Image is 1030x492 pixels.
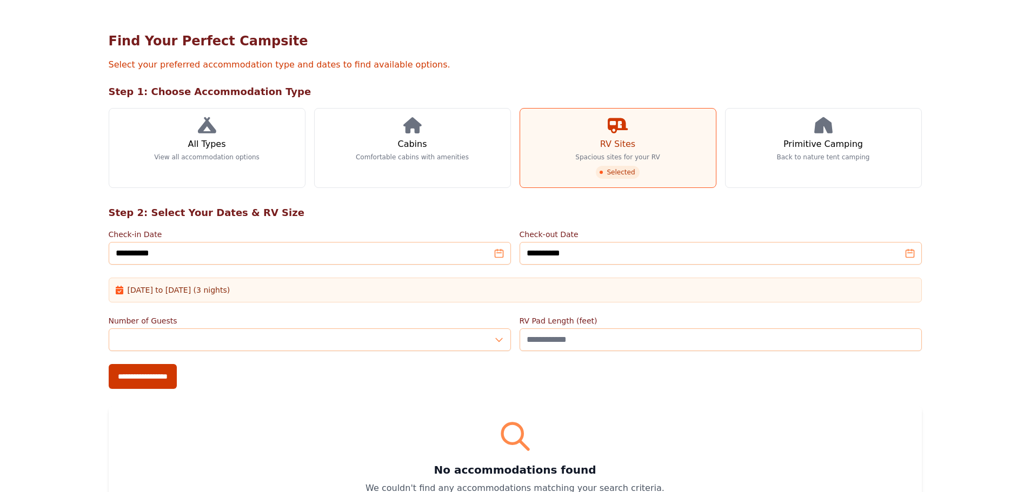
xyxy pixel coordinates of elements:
a: All Types View all accommodation options [109,108,305,188]
label: RV Pad Length (feet) [520,315,922,326]
a: RV Sites Spacious sites for your RV Selected [520,108,716,188]
h3: Primitive Camping [783,138,863,151]
a: Primitive Camping Back to nature tent camping [725,108,922,188]
h3: Cabins [397,138,427,151]
span: Selected [596,166,639,179]
span: [DATE] to [DATE] (3 nights) [128,285,230,295]
label: Check-out Date [520,229,922,240]
h2: Step 1: Choose Accommodation Type [109,84,922,99]
h3: All Types [188,138,225,151]
h3: RV Sites [600,138,635,151]
h2: Step 2: Select Your Dates & RV Size [109,205,922,220]
label: Check-in Date [109,229,511,240]
p: Spacious sites for your RV [575,153,660,161]
p: View all accommodation options [154,153,260,161]
h3: No accommodations found [122,462,909,477]
h1: Find Your Perfect Campsite [109,32,922,50]
p: Back to nature tent camping [777,153,870,161]
p: Comfortable cabins with amenities [356,153,469,161]
p: Select your preferred accommodation type and dates to find available options. [109,58,922,71]
a: Cabins Comfortable cabins with amenities [314,108,511,188]
label: Number of Guests [109,315,511,326]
